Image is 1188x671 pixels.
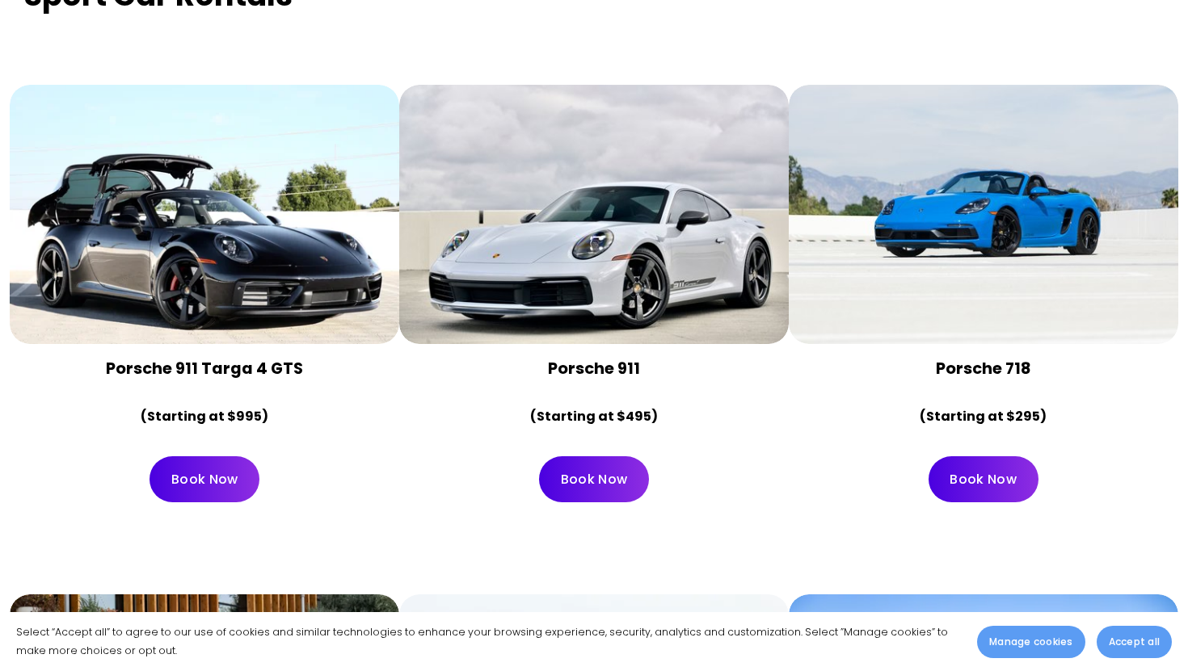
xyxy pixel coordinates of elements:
strong: (Starting at $295) [920,407,1047,426]
strong: (Starting at $495) [530,407,658,426]
strong: Porsche 911 [548,358,640,380]
strong: Porsche 718 [936,358,1030,380]
button: Manage cookies [977,626,1085,658]
a: Book Now [150,456,259,502]
span: Accept all [1109,635,1160,649]
strong: Porsche 911 Targa 4 GTS [106,358,303,380]
p: Select “Accept all” to agree to our use of cookies and similar technologies to enhance your brows... [16,623,961,660]
button: Accept all [1097,626,1172,658]
a: Book Now [539,456,649,502]
a: Book Now [929,456,1038,502]
span: Manage cookies [989,635,1072,649]
strong: (Starting at $995) [141,407,268,426]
